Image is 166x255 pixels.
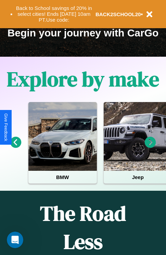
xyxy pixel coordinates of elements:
b: BACK2SCHOOL20 [95,11,141,17]
h4: BMW [28,171,97,184]
button: Back to School savings of 20% in select cities! Ends [DATE] 10am PT.Use code: [13,3,95,25]
div: Give Feedback [3,113,8,141]
iframe: Intercom live chat [7,232,23,248]
h1: Explore by make [7,65,159,93]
